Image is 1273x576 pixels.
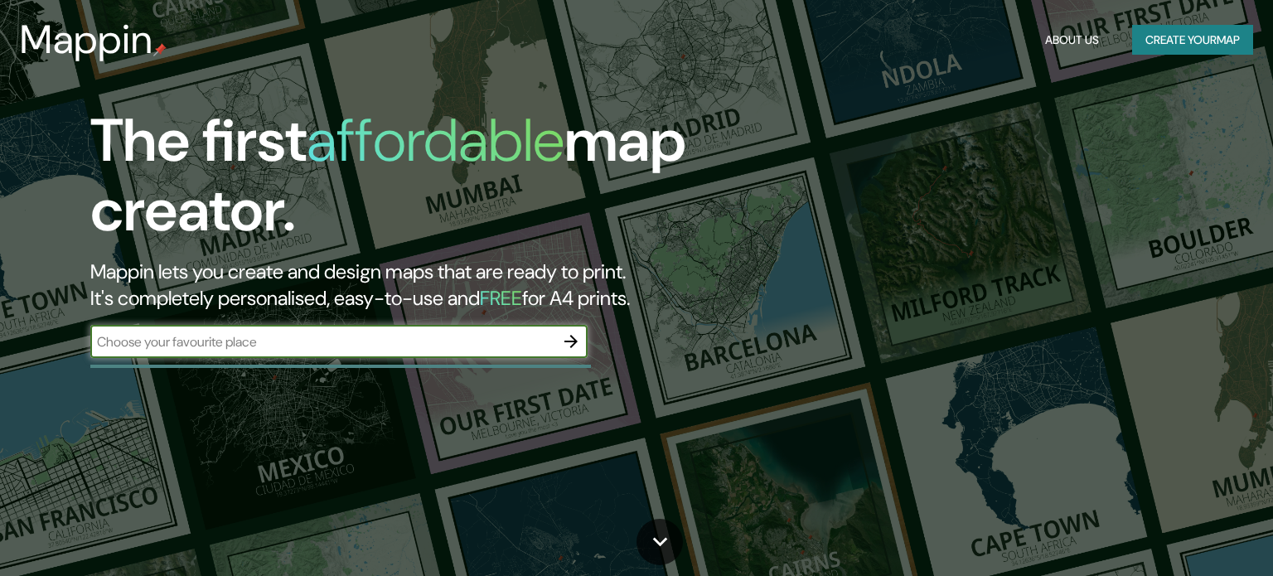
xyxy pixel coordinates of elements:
h1: The first map creator. [90,106,727,259]
iframe: Help widget launcher [1125,511,1255,558]
h3: Mappin [20,17,153,63]
input: Choose your favourite place [90,332,554,351]
button: Create yourmap [1132,25,1253,56]
h5: FREE [480,285,522,311]
h2: Mappin lets you create and design maps that are ready to print. It's completely personalised, eas... [90,259,727,312]
img: mappin-pin [153,43,167,56]
button: About Us [1038,25,1106,56]
h1: affordable [307,102,564,179]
